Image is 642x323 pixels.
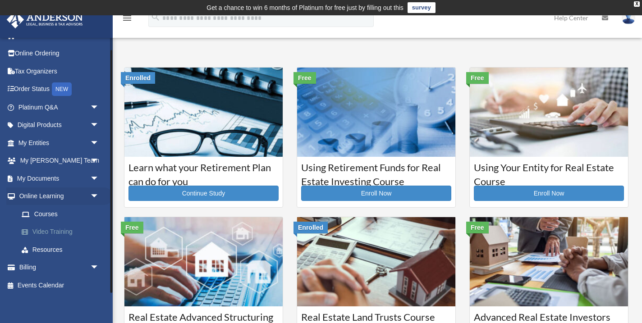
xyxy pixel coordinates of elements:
[6,134,113,152] a: My Entitiesarrow_drop_down
[121,72,155,84] div: Enrolled
[634,1,640,7] div: close
[6,152,113,170] a: My [PERSON_NAME] Teamarrow_drop_down
[293,222,328,233] div: Enrolled
[206,2,404,13] div: Get a chance to win 6 months of Platinum for free just by filling out this
[52,82,72,96] div: NEW
[6,169,113,187] a: My Documentsarrow_drop_down
[466,72,489,84] div: Free
[4,11,86,28] img: Anderson Advisors Platinum Portal
[466,222,489,233] div: Free
[474,186,624,201] a: Enroll Now
[121,222,143,233] div: Free
[90,169,108,188] span: arrow_drop_down
[6,45,113,63] a: Online Ordering
[6,276,113,294] a: Events Calendar
[128,161,279,183] h3: Learn what your Retirement Plan can do for you
[6,98,113,116] a: Platinum Q&Aarrow_drop_down
[301,186,451,201] a: Enroll Now
[122,16,133,23] a: menu
[6,62,113,80] a: Tax Organizers
[13,223,113,241] a: Video Training
[90,259,108,277] span: arrow_drop_down
[474,161,624,183] h3: Using Your Entity for Real Estate Course
[6,116,113,134] a: Digital Productsarrow_drop_down
[408,2,436,13] a: survey
[90,187,108,206] span: arrow_drop_down
[622,11,635,24] img: User Pic
[122,13,133,23] i: menu
[301,161,451,183] h3: Using Retirement Funds for Real Estate Investing Course
[128,186,279,201] a: Continue Study
[90,116,108,135] span: arrow_drop_down
[13,241,113,259] a: Resources
[13,205,108,223] a: Courses
[90,152,108,170] span: arrow_drop_down
[6,259,113,277] a: Billingarrow_drop_down
[6,80,113,99] a: Order StatusNEW
[151,12,160,22] i: search
[293,72,316,84] div: Free
[90,134,108,152] span: arrow_drop_down
[90,98,108,117] span: arrow_drop_down
[6,187,113,205] a: Online Learningarrow_drop_down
